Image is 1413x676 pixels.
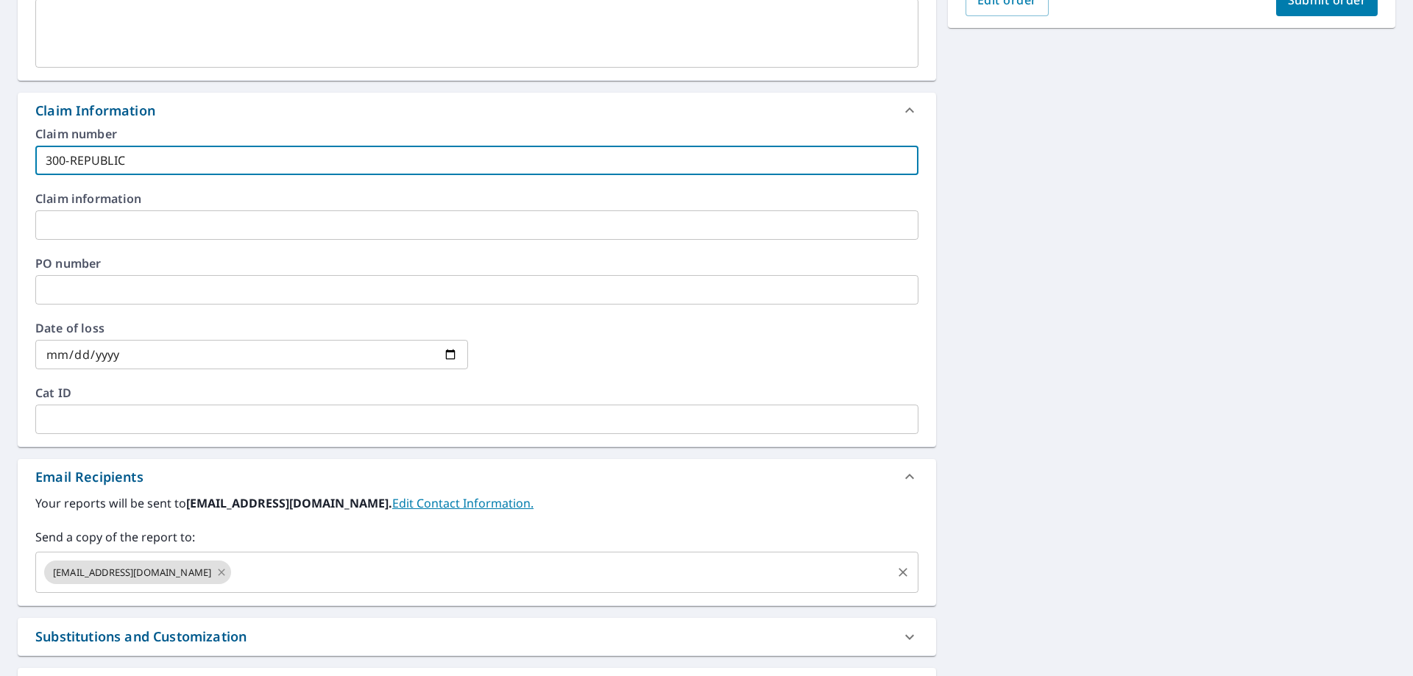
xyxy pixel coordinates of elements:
div: Email Recipients [35,467,144,487]
b: [EMAIL_ADDRESS][DOMAIN_NAME]. [186,495,392,511]
div: [EMAIL_ADDRESS][DOMAIN_NAME] [44,561,231,584]
div: Claim Information [18,93,936,128]
label: Claim information [35,193,918,204]
label: Send a copy of the report to: [35,528,918,546]
span: [EMAIL_ADDRESS][DOMAIN_NAME] [44,566,220,580]
button: Clear [893,562,913,583]
label: Claim number [35,128,918,140]
label: Cat ID [35,387,918,399]
label: Your reports will be sent to [35,494,918,512]
label: Date of loss [35,322,468,334]
label: PO number [35,257,918,269]
div: Email Recipients [18,459,936,494]
div: Substitutions and Customization [18,618,936,655]
div: Substitutions and Customization [35,627,247,647]
div: Claim Information [35,101,155,121]
a: EditContactInfo [392,495,534,511]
